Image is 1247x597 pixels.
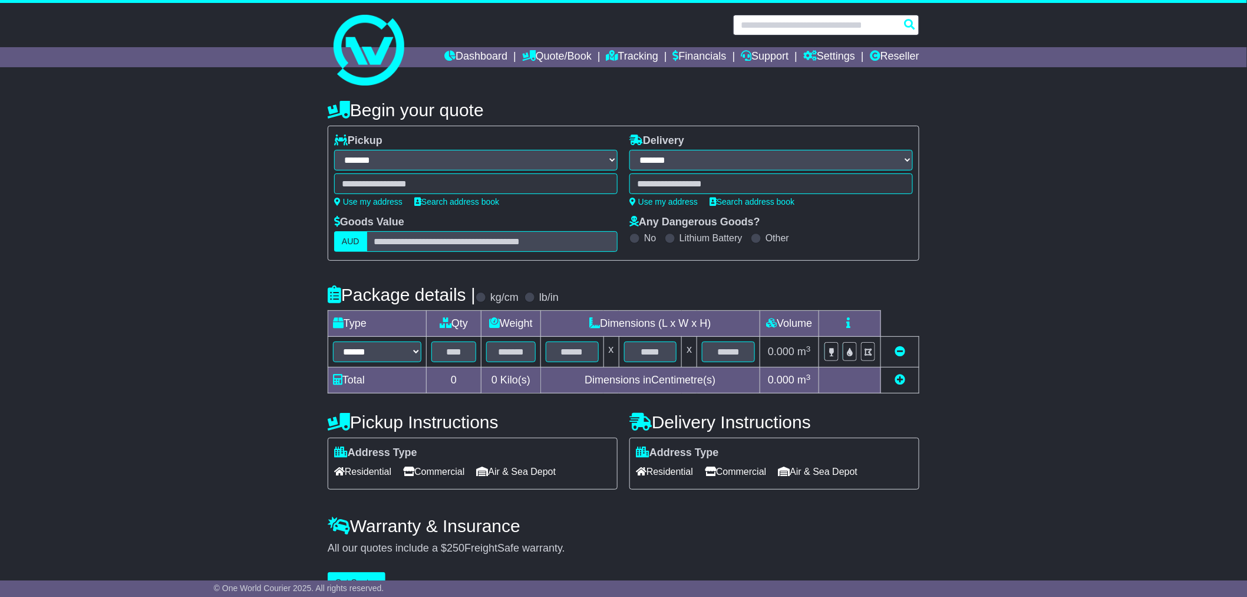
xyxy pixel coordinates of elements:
[679,232,743,244] label: Lithium Battery
[444,47,507,67] a: Dashboard
[490,291,519,304] label: kg/cm
[797,346,811,357] span: m
[491,374,497,386] span: 0
[895,374,905,386] a: Add new item
[710,197,794,206] a: Search address book
[778,462,858,481] span: Air & Sea Depot
[447,542,464,554] span: 250
[334,462,391,481] span: Residential
[741,47,789,67] a: Support
[477,462,556,481] span: Air & Sea Depot
[895,346,905,357] a: Remove this item
[328,285,476,304] h4: Package details |
[328,572,385,593] button: Get Quotes
[682,337,697,368] td: x
[334,216,404,229] label: Goods Value
[540,368,760,393] td: Dimensions in Centimetre(s)
[636,462,693,481] span: Residential
[328,542,919,555] div: All our quotes include a $ FreightSafe warranty.
[427,311,481,337] td: Qty
[403,462,464,481] span: Commercial
[673,47,727,67] a: Financials
[629,197,698,206] a: Use my address
[766,232,789,244] label: Other
[334,231,367,252] label: AUD
[540,311,760,337] td: Dimensions (L x W x H)
[629,135,684,147] label: Delivery
[522,47,592,67] a: Quote/Book
[328,368,427,393] td: Total
[334,135,382,147] label: Pickup
[768,374,794,386] span: 0.000
[481,368,541,393] td: Kilo(s)
[760,311,819,337] td: Volume
[328,311,427,337] td: Type
[636,447,719,460] label: Address Type
[328,100,919,120] h4: Begin your quote
[870,47,919,67] a: Reseller
[644,232,656,244] label: No
[797,374,811,386] span: m
[334,447,417,460] label: Address Type
[334,197,403,206] a: Use my address
[328,516,919,536] h4: Warranty & Insurance
[606,47,658,67] a: Tracking
[629,412,919,432] h4: Delivery Instructions
[214,583,384,593] span: © One World Courier 2025. All rights reserved.
[414,197,499,206] a: Search address book
[427,368,481,393] td: 0
[603,337,619,368] td: x
[768,346,794,357] span: 0.000
[539,291,559,304] label: lb/in
[806,373,811,382] sup: 3
[328,412,618,432] h4: Pickup Instructions
[705,462,766,481] span: Commercial
[481,311,541,337] td: Weight
[806,345,811,353] sup: 3
[803,47,855,67] a: Settings
[629,216,760,229] label: Any Dangerous Goods?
